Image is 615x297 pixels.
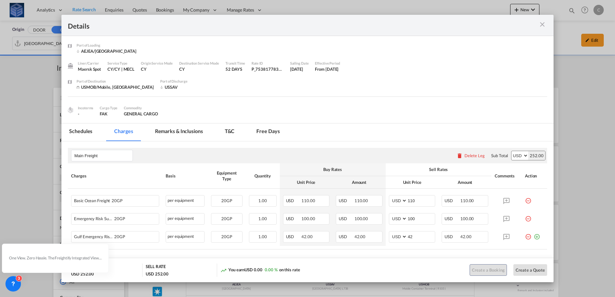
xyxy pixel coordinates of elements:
div: You earn on this rate [220,267,300,274]
span: 100.00 [354,216,368,221]
div: Incoterms [78,105,93,111]
span: 42.00 [301,234,313,239]
div: Basic Ocean Freight [74,195,136,203]
input: 110 [407,195,435,205]
div: AEJEA/Jebel Ali [77,48,136,54]
div: Rate ID [252,60,284,66]
div: Port of Loading [77,42,136,48]
md-icon: icon-minus-circle-outline red-400-fg [525,195,531,202]
div: Effective Period [315,60,340,66]
md-icon: icon-minus-circle-outline red-400-fg [525,231,531,238]
div: CY [141,66,173,72]
div: 52 DAYS [225,66,245,72]
span: 1.00 [258,234,267,239]
div: From 13 Oct 2025 [315,66,338,72]
md-icon: icon-close m-3 fg-AAA8AD cursor [538,21,546,28]
span: 110.00 [301,198,315,203]
span: MECL [124,67,135,72]
th: Amount [333,176,386,189]
span: 1.00 [258,198,267,203]
span: USD 0.00 [244,267,262,272]
button: Create a Quote [513,264,547,276]
span: 20GP [113,234,125,239]
span: 20GP [221,216,232,221]
span: 0.00 % [265,267,277,272]
span: 42.00 [460,234,472,239]
span: 20GP [110,198,123,203]
input: 100 [407,213,435,223]
input: 42 [407,231,435,241]
span: USD [286,234,301,239]
md-icon: icon-delete [456,152,463,159]
div: P_7538177834_P01o64p3r [252,60,290,78]
div: Sub Total [491,153,508,158]
span: USD [445,198,459,203]
span: USD [445,234,459,239]
div: Port of Discharge [160,78,212,84]
button: Delete Leg [456,153,485,158]
div: Maersk Spot [78,66,101,72]
div: SELL RATE [146,264,166,271]
th: Amount [438,176,491,189]
img: cargo.png [67,106,74,113]
div: FAK [100,111,117,117]
button: Create a Booking [470,264,507,276]
div: Emergency Risk Surcharge [74,213,136,221]
div: per equipment [166,213,205,225]
md-icon: icon-plus-circle-outline green-400-fg [534,231,540,238]
span: USD [286,216,301,221]
div: Sailing Date [290,60,309,66]
span: USD [286,198,301,203]
div: Gulf Emergency Risk Surcharge [74,231,136,239]
div: per equipment [166,195,205,207]
md-tab-item: Free days [249,123,287,141]
th: Unit Price [280,176,333,189]
div: P_7538177834_P01o64p3r [252,66,284,72]
div: Buy Rates [283,166,382,172]
div: USD 252.00 [146,271,169,277]
md-tab-item: Schedules [61,123,100,141]
div: Charges [71,173,159,179]
div: Equipment Type [211,170,243,182]
div: Basis [166,173,205,179]
md-pagination-wrapper: Use the left and right arrow keys to navigate between tabs [61,123,294,141]
span: 110.00 [460,198,474,203]
div: Delete Leg [464,153,485,158]
span: 100.00 [301,216,315,221]
span: | [120,67,124,72]
div: Liner/Carrier [78,60,101,66]
div: Details [68,21,499,29]
span: GENERAL CARGO [124,111,158,116]
span: 20GP [113,216,125,221]
span: 42.00 [354,234,366,239]
span: 20GP [221,198,232,203]
span: 100.00 [460,216,474,221]
div: - [78,111,93,117]
span: CY/CY [107,67,120,72]
div: CY [179,66,219,72]
md-dialog: Port of Loading ... [61,15,554,282]
div: Destination Service Mode [179,60,219,66]
div: Sell Rates [389,166,488,172]
div: per equipment [166,231,205,243]
md-tab-item: Charges [106,123,141,141]
div: 252.00 [528,151,545,160]
span: USD [339,234,353,239]
div: Port of Destination [77,78,154,84]
span: 20GP [221,234,232,239]
th: Comments [491,163,522,188]
span: USD [339,198,353,203]
span: Create a Quote [516,267,545,273]
md-icon: icon-minus-circle-outline red-400-fg [525,213,531,220]
span: USD [339,216,353,221]
div: Service Type [107,60,134,66]
th: Unit Price [386,176,439,189]
div: USSAV [160,84,212,90]
div: USD 252.00 [71,271,94,277]
div: Quantity [249,173,277,179]
th: Action [522,163,547,188]
div: Commodity [124,105,158,111]
md-icon: icon-trending-up [220,267,227,274]
div: Origin Service Mode [141,60,173,66]
div: Cargo Type [100,105,117,111]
